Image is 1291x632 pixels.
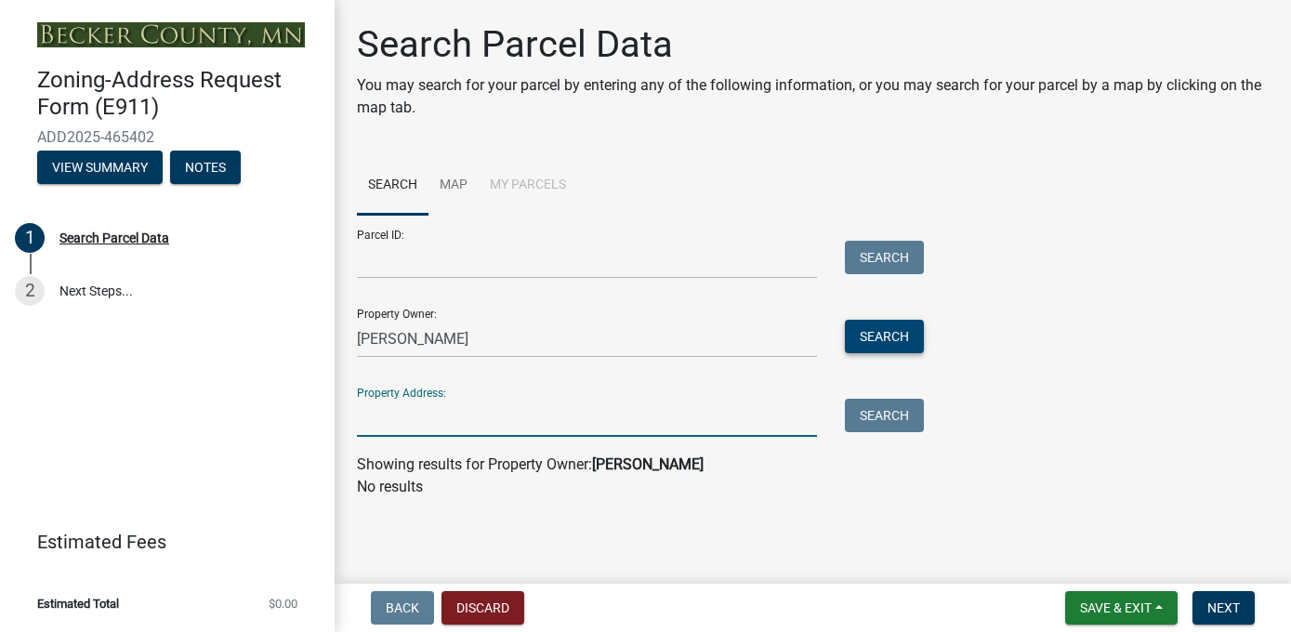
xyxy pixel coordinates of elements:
div: Search Parcel Data [59,231,169,244]
div: 2 [15,276,45,306]
a: Map [428,156,479,216]
wm-modal-confirm: Notes [170,161,241,176]
img: Becker County, Minnesota [37,22,305,47]
button: Next [1192,591,1255,625]
button: Back [371,591,434,625]
span: $0.00 [269,598,297,610]
span: Next [1207,600,1240,615]
button: Search [845,399,924,432]
h4: Zoning-Address Request Form (E911) [37,67,320,121]
span: Back [386,600,419,615]
a: Search [357,156,428,216]
button: Notes [170,151,241,184]
p: You may search for your parcel by entering any of the following information, or you may search fo... [357,74,1269,119]
button: Discard [441,591,524,625]
button: Save & Exit [1065,591,1178,625]
div: 1 [15,223,45,253]
button: Search [845,241,924,274]
wm-modal-confirm: Summary [37,161,163,176]
a: Estimated Fees [15,523,305,560]
button: View Summary [37,151,163,184]
span: Estimated Total [37,598,119,610]
h1: Search Parcel Data [357,22,1269,67]
span: Save & Exit [1080,600,1152,615]
div: Showing results for Property Owner: [357,454,1269,476]
p: No results [357,476,1269,498]
strong: [PERSON_NAME] [592,455,704,473]
span: ADD2025-465402 [37,128,297,146]
button: Search [845,320,924,353]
